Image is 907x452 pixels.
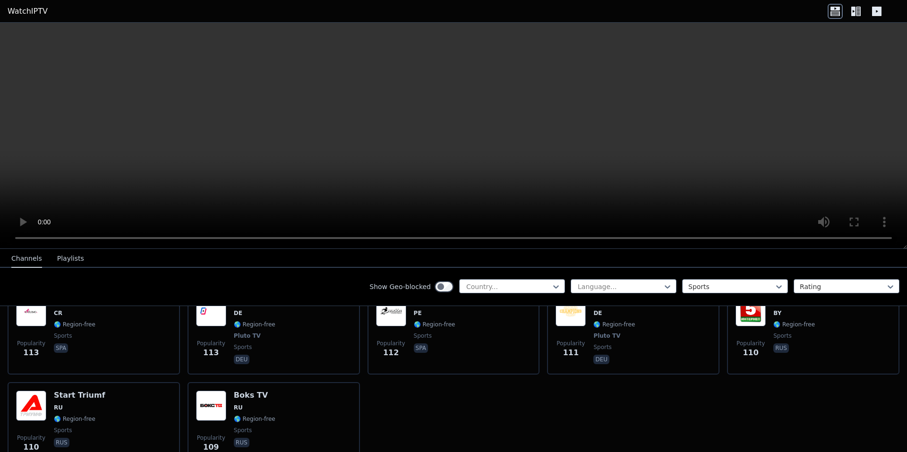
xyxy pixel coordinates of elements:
[54,404,63,411] span: RU
[196,296,226,326] img: World Poker Tour
[197,340,225,347] span: Popularity
[743,347,758,358] span: 110
[234,426,252,434] span: sports
[593,321,635,328] span: 🌎 Region-free
[17,340,45,347] span: Popularity
[11,250,42,268] button: Channels
[593,309,602,317] span: DE
[563,347,579,358] span: 111
[54,309,62,317] span: CR
[234,438,249,447] p: rus
[414,309,422,317] span: PE
[54,415,95,423] span: 🌎 Region-free
[203,347,219,358] span: 113
[377,340,405,347] span: Popularity
[376,296,406,326] img: Ovacion TV
[16,296,46,326] img: Mas Ciclismo TV
[736,340,765,347] span: Popularity
[369,282,431,291] label: Show Geo-blocked
[234,391,275,400] h6: Boks TV
[23,347,39,358] span: 113
[54,332,72,340] span: sports
[593,343,611,351] span: sports
[234,355,250,364] p: deu
[197,434,225,442] span: Popularity
[16,391,46,421] img: Start Triumf
[234,321,275,328] span: 🌎 Region-free
[736,296,766,326] img: Belarus-5 Internet
[54,321,95,328] span: 🌎 Region-free
[234,332,261,340] span: Pluto TV
[17,434,45,442] span: Popularity
[383,347,399,358] span: 112
[196,391,226,421] img: Boks TV
[414,343,428,353] p: spa
[773,343,789,353] p: rus
[234,343,252,351] span: sports
[8,6,48,17] a: WatchIPTV
[54,391,105,400] h6: Start Triumf
[593,355,609,364] p: deu
[54,438,69,447] p: rus
[556,340,585,347] span: Popularity
[54,343,68,353] p: spa
[234,404,243,411] span: RU
[414,332,432,340] span: sports
[57,250,84,268] button: Playlists
[54,426,72,434] span: sports
[556,296,586,326] img: Strongman
[234,309,242,317] span: DE
[773,321,815,328] span: 🌎 Region-free
[234,415,275,423] span: 🌎 Region-free
[773,309,781,317] span: BY
[593,332,620,340] span: Pluto TV
[414,321,455,328] span: 🌎 Region-free
[773,332,791,340] span: sports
